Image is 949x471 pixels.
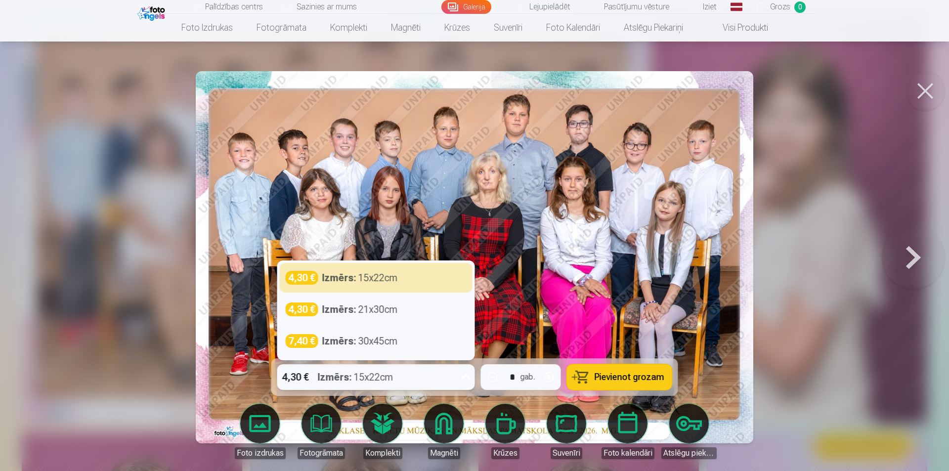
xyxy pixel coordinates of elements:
strong: Izmērs : [322,334,356,348]
a: Atslēgu piekariņi [612,14,695,42]
div: 30x45cm [322,334,398,348]
span: Pievienot grozam [595,373,664,382]
a: Fotogrāmata [245,14,318,42]
div: 7,40 € [286,334,318,348]
div: Suvenīri [551,447,582,459]
div: 21x30cm [322,302,398,316]
div: 15x22cm [318,364,393,390]
span: Grozs [770,1,790,13]
div: Komplekti [363,447,402,459]
a: Komplekti [355,404,410,459]
div: 4,30 € [277,364,314,390]
div: Magnēti [428,447,460,459]
a: Magnēti [379,14,432,42]
div: gab. [520,371,535,383]
div: Foto kalendāri [602,447,654,459]
a: Krūzes [477,404,533,459]
div: 15x22cm [322,271,398,285]
a: Suvenīri [482,14,534,42]
div: Krūzes [491,447,519,459]
a: Foto izdrukas [232,404,288,459]
a: Visi produkti [695,14,780,42]
a: Krūzes [432,14,482,42]
div: Fotogrāmata [298,447,345,459]
strong: Izmērs : [318,370,352,384]
a: Komplekti [318,14,379,42]
div: 4,30 € [286,271,318,285]
a: Fotogrāmata [294,404,349,459]
a: Foto kalendāri [534,14,612,42]
strong: Izmērs : [322,302,356,316]
span: 0 [794,1,806,13]
a: Suvenīri [539,404,594,459]
div: Foto izdrukas [235,447,286,459]
a: Magnēti [416,404,472,459]
strong: Izmērs : [322,271,356,285]
a: Foto izdrukas [170,14,245,42]
button: Pievienot grozam [567,364,672,390]
a: Atslēgu piekariņi [661,404,717,459]
div: Atslēgu piekariņi [661,447,717,459]
a: Foto kalendāri [600,404,655,459]
img: /fa1 [137,4,168,21]
div: 4,30 € [286,302,318,316]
